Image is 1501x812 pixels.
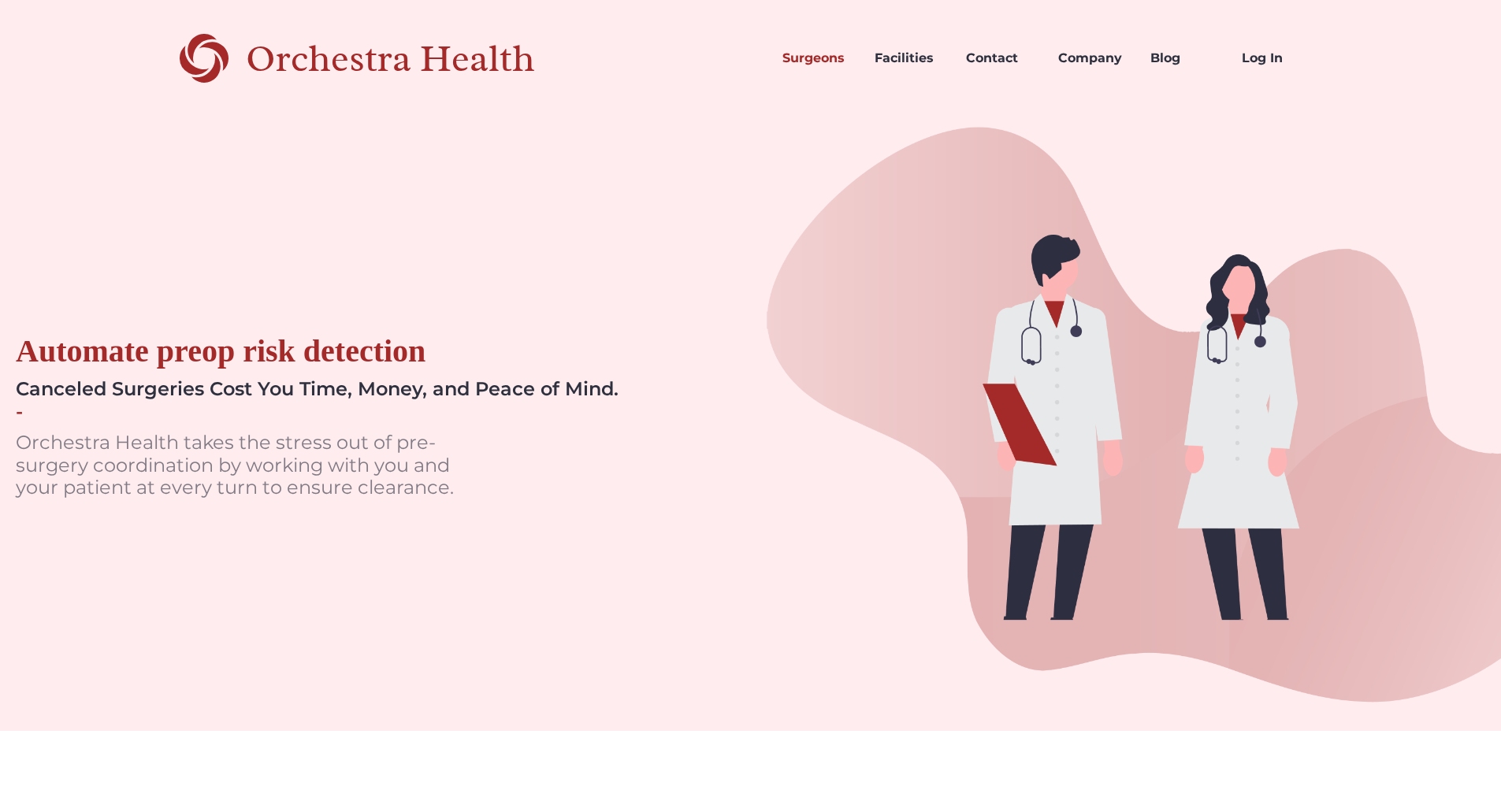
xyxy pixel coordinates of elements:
div: Orchestra Health [246,43,590,75]
div: - [16,401,23,424]
a: home [180,32,590,85]
a: Surgeons [770,32,862,85]
p: Orchestra Health takes the stress out of pre-surgery coordination by working with you and your pa... [16,432,489,499]
a: Company [1046,32,1138,85]
a: Facilities [862,32,954,85]
div: Automate preop risk detection [16,332,425,370]
div: Canceled Surgeries Cost You Time, Money, and Peace of Mind. [16,378,619,401]
a: Blog [1138,32,1230,85]
a: Contact [953,32,1046,85]
a: Log In [1229,32,1321,85]
img: doctors [751,117,1501,731]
